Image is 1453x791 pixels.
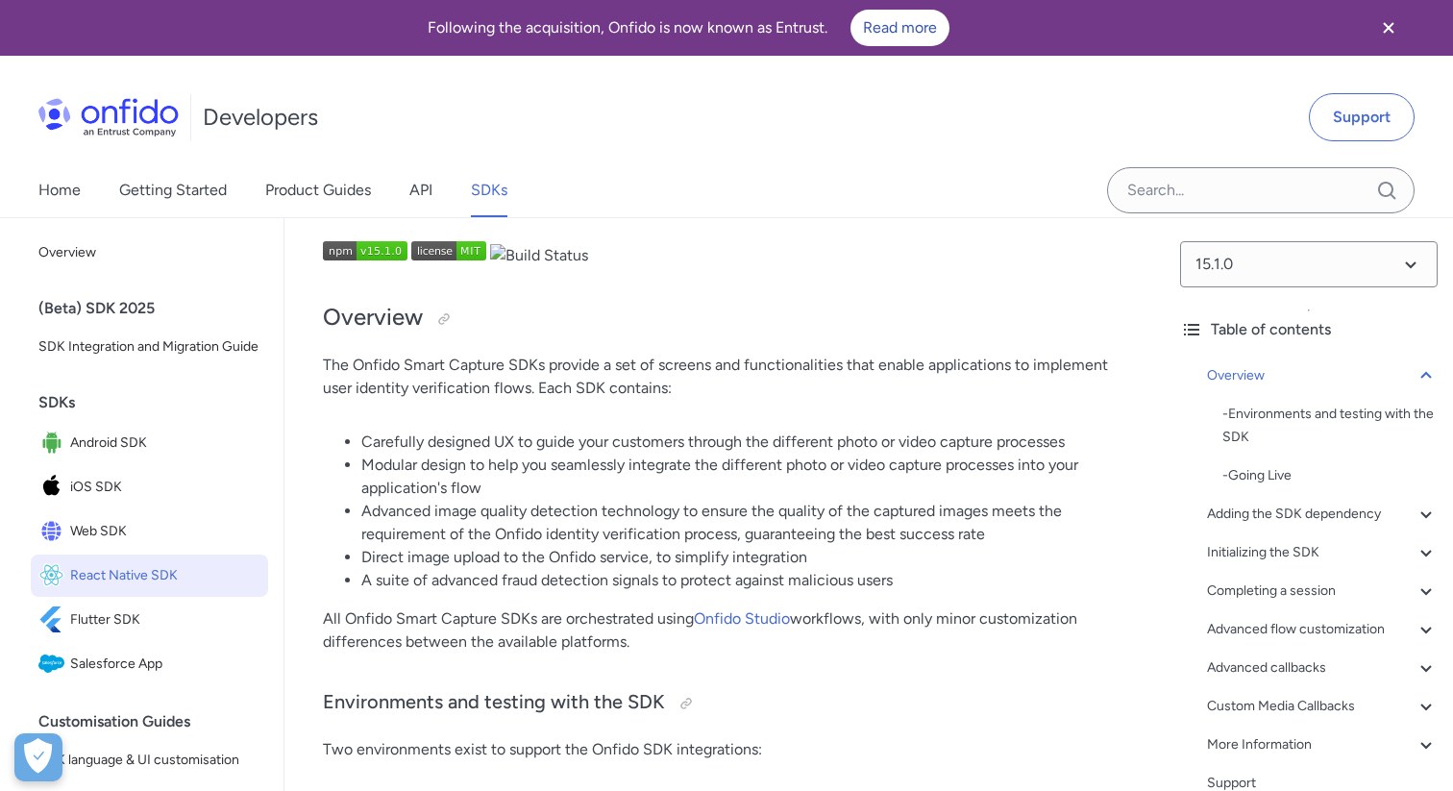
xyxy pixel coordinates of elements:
a: Read more [850,10,949,46]
span: Overview [38,241,260,264]
img: NPM [411,241,486,260]
a: Custom Media Callbacks [1207,695,1438,718]
a: SDK language & UI customisation [31,741,268,779]
a: IconFlutter SDKFlutter SDK [31,599,268,641]
div: SDKs [38,383,276,422]
a: Product Guides [265,163,371,217]
a: Completing a session [1207,580,1438,603]
span: iOS SDK [70,474,260,501]
li: Direct image upload to the Onfido service, to simplify integration [361,546,1126,569]
a: Support [1309,93,1415,141]
h1: Developers [203,102,318,133]
span: Flutter SDK [70,606,260,633]
img: IconReact Native SDK [38,562,70,589]
a: Advanced callbacks [1207,656,1438,680]
div: Cookie Preferences [14,733,62,781]
a: Onfido Studio [694,609,790,628]
button: Close banner [1353,4,1424,52]
div: Table of contents [1180,318,1438,341]
a: SDKs [471,163,507,217]
a: More Information [1207,733,1438,756]
img: IconWeb SDK [38,518,70,545]
img: IconSalesforce App [38,651,70,678]
li: Advanced image quality detection technology to ensure the quality of the captured images meets th... [361,500,1126,546]
div: - Going Live [1222,464,1438,487]
a: Advanced flow customization [1207,618,1438,641]
img: IconiOS SDK [38,474,70,501]
a: -Going Live [1222,464,1438,487]
img: npm [323,241,407,260]
span: Salesforce App [70,651,260,678]
a: Overview [31,234,268,272]
div: (Beta) SDK 2025 [38,289,276,328]
div: Customisation Guides [38,703,276,741]
p: All Onfido Smart Capture SDKs are orchestrated using workflows, with only minor customization dif... [323,607,1126,654]
span: Web SDK [70,518,260,545]
img: IconAndroid SDK [38,430,70,457]
a: IconAndroid SDKAndroid SDK [31,422,268,464]
input: Onfido search input field [1107,167,1415,213]
svg: Close banner [1377,16,1400,39]
a: Initializing the SDK [1207,541,1438,564]
a: IconSalesforce AppSalesforce App [31,643,268,685]
img: IconFlutter SDK [38,606,70,633]
p: The Onfido Smart Capture SDKs provide a set of screens and functionalities that enable applicatio... [323,354,1126,400]
img: Build Status [490,244,588,267]
span: SDK language & UI customisation [38,749,260,772]
a: Home [38,163,81,217]
img: Onfido Logo [38,98,179,136]
li: Carefully designed UX to guide your customers through the different photo or video capture processes [361,431,1126,454]
a: Getting Started [119,163,227,217]
span: Android SDK [70,430,260,457]
a: SDK Integration and Migration Guide [31,328,268,366]
button: Open Preferences [14,733,62,781]
span: SDK Integration and Migration Guide [38,335,260,358]
a: IconWeb SDKWeb SDK [31,510,268,553]
span: React Native SDK [70,562,260,589]
div: Following the acquisition, Onfido is now known as Entrust. [23,10,1353,46]
a: -Environments and testing with the SDK [1222,403,1438,449]
a: API [409,163,432,217]
div: - Environments and testing with the SDK [1222,403,1438,449]
h2: Overview [323,302,1126,334]
a: IconiOS SDKiOS SDK [31,466,268,508]
a: IconReact Native SDKReact Native SDK [31,555,268,597]
li: Modular design to help you seamlessly integrate the different photo or video capture processes in... [361,454,1126,500]
li: A suite of advanced fraud detection signals to protect against malicious users [361,569,1126,592]
a: Adding the SDK dependency [1207,503,1438,526]
p: Two environments exist to support the Onfido SDK integrations: [323,738,1126,761]
a: Overview [1207,364,1438,387]
h3: Environments and testing with the SDK [323,688,1126,719]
